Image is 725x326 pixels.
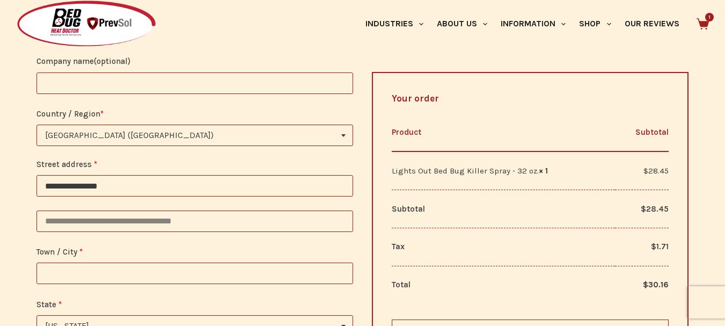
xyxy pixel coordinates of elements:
[94,56,130,66] span: (optional)
[539,166,548,176] strong: × 1
[705,13,714,21] span: 1
[36,158,353,171] label: Street address
[36,298,353,311] label: State
[651,242,669,251] span: 1.71
[615,114,669,152] th: Subtotal
[392,190,615,228] th: Subtotal
[9,4,41,37] button: Open LiveChat chat widget
[37,125,353,146] span: United States (US)
[641,204,669,214] bdi: 28.45
[643,166,648,176] span: $
[392,228,615,266] th: Tax
[36,107,353,121] label: Country / Region
[651,242,656,251] span: $
[392,92,669,106] h3: Your order
[392,114,615,152] th: Product
[36,55,353,68] label: Company name
[392,151,615,190] td: Lights Out Bed Bug Killer Spray - 32 oz.
[36,245,353,259] label: Town / City
[36,125,353,146] span: Country / Region
[641,204,646,214] span: $
[643,166,669,176] bdi: 28.45
[392,266,615,303] th: Total
[643,280,648,289] span: $
[643,280,669,289] bdi: 30.16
